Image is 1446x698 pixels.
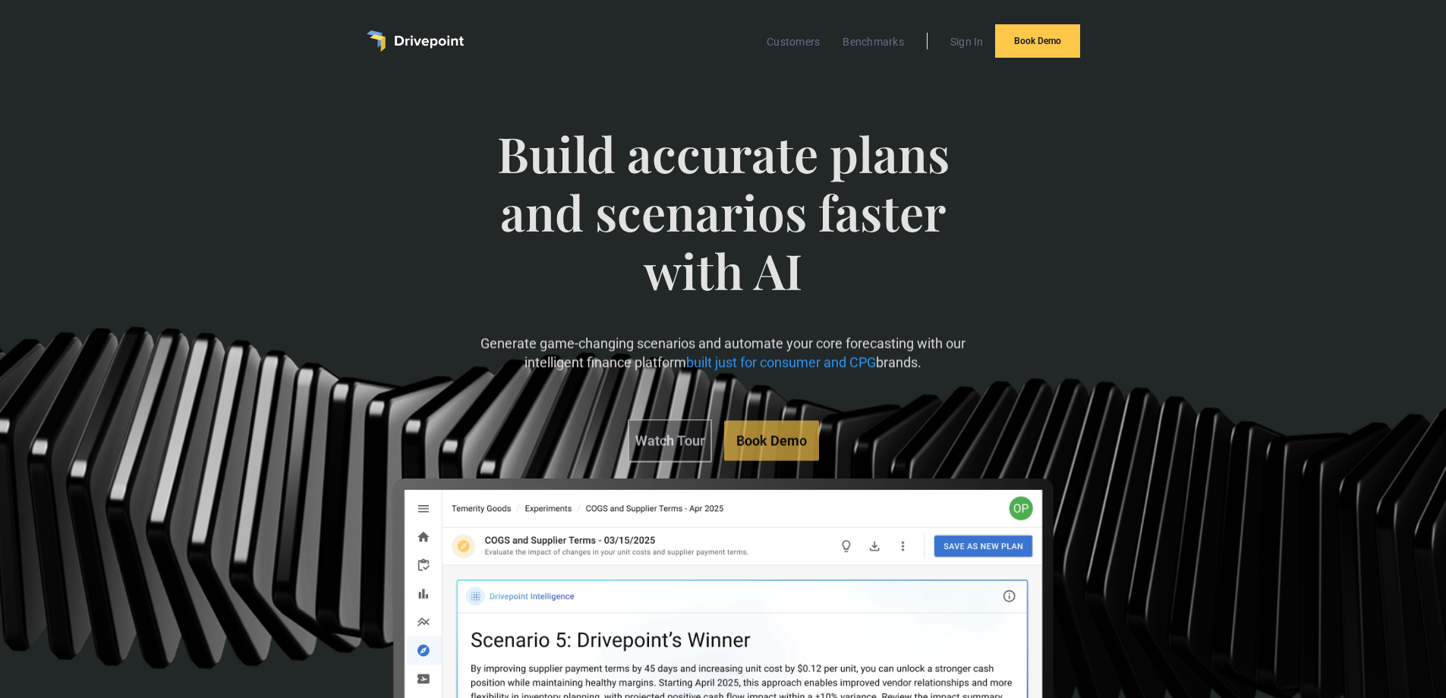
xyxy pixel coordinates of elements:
[724,420,819,460] a: Book Demo
[995,24,1080,58] a: Book Demo
[628,418,712,462] a: Watch Tour
[835,32,912,52] a: Benchmarks
[474,334,972,372] p: Generate game-changing scenarios and automate your core forecasting with our intelligent finance ...
[686,355,876,371] span: built just for consumer and CPG
[474,125,972,330] span: Build accurate plans and scenarios faster with AI
[943,32,991,52] a: Sign In
[759,32,827,52] a: Customers
[367,30,464,52] a: home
